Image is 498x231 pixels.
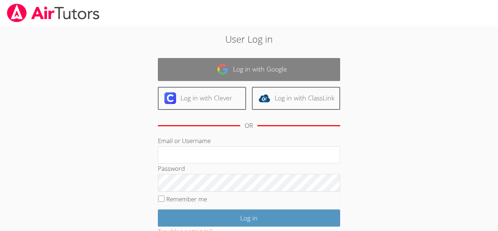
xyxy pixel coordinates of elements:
a: Log in with ClassLink [252,87,340,110]
a: Log in with Google [158,58,340,81]
h2: User Log in [114,32,384,46]
img: classlink-logo-d6bb404cc1216ec64c9a2012d9dc4662098be43eaf13dc465df04b49fa7ab582.svg [258,92,270,104]
img: google-logo-50288ca7cdecda66e5e0955fdab243c47b7ad437acaf1139b6f446037453330a.svg [217,63,229,75]
label: Password [158,164,185,173]
img: airtutors_banner-c4298cdbf04f3fff15de1276eac7730deb9818008684d7c2e4769d2f7ddbe033.png [6,4,100,22]
label: Remember me [166,195,207,203]
img: clever-logo-6eab21bc6e7a338710f1a6ff85c0baf02591cd810cc4098c63d3a4b26e2feb20.svg [164,92,176,104]
label: Email or Username [158,136,211,145]
input: Log in [158,209,340,227]
a: Log in with Clever [158,87,246,110]
div: OR [245,120,253,131]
